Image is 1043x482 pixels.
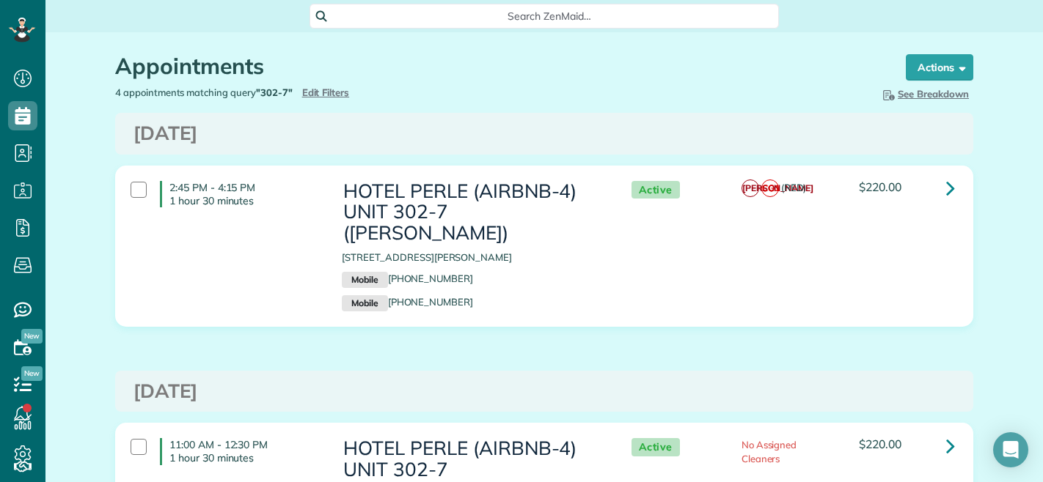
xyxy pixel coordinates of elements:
[302,86,350,98] a: Edit Filters
[632,438,680,456] span: Active
[21,329,43,344] span: New
[133,381,955,402] h3: [DATE]
[742,179,759,197] span: [PERSON_NAME]
[859,437,901,451] span: $220.00
[160,438,320,464] h4: 11:00 AM - 12:30 PM
[876,86,973,102] button: See Breakdown
[133,123,955,144] h3: [DATE]
[342,251,601,264] p: [STREET_ADDRESS][PERSON_NAME]
[781,182,807,193] span: (RED)
[169,194,320,207] p: 1 hour 30 minutes
[906,54,973,81] button: Actions
[342,181,601,244] h3: HOTEL PERLE (AIRBNB-4) UNIT 302-7 ([PERSON_NAME])
[742,439,797,464] span: No Assigned Cleaners
[761,179,779,197] span: CG1
[169,451,320,464] p: 1 hour 30 minutes
[993,432,1028,467] div: Open Intercom Messenger
[880,88,969,100] span: See Breakdown
[342,272,473,284] a: Mobile[PHONE_NUMBER]
[115,54,878,78] h1: Appointments
[104,86,544,100] div: 4 appointments matching query
[160,181,320,207] h4: 2:45 PM - 4:15 PM
[342,296,473,308] a: Mobile[PHONE_NUMBER]
[342,295,387,311] small: Mobile
[632,181,680,199] span: Active
[859,179,901,194] span: $220.00
[256,86,293,98] strong: "302-7"
[342,272,387,288] small: Mobile
[21,366,43,381] span: New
